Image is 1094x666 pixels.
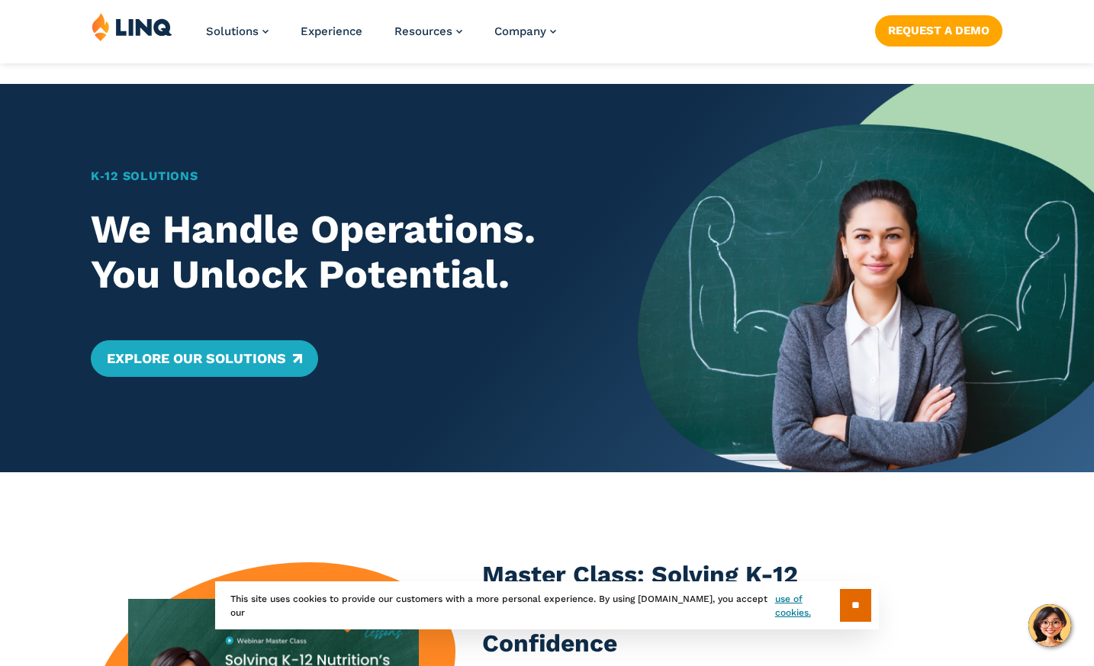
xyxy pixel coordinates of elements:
[206,24,269,38] a: Solutions
[206,12,556,63] nav: Primary Navigation
[215,581,879,629] div: This site uses cookies to provide our customers with a more personal experience. By using [DOMAIN...
[394,24,452,38] span: Resources
[494,24,546,38] span: Company
[638,84,1094,472] img: Home Banner
[92,12,172,41] img: LINQ | K‑12 Software
[91,167,594,185] h1: K‑12 Solutions
[301,24,362,38] a: Experience
[482,558,924,661] h3: Master Class: Solving K-12 Nutrition’s Top 5 Obstacles With Confidence
[91,340,317,377] a: Explore Our Solutions
[91,207,594,298] h2: We Handle Operations. You Unlock Potential.
[494,24,556,38] a: Company
[775,592,840,619] a: use of cookies.
[206,24,259,38] span: Solutions
[875,12,1002,46] nav: Button Navigation
[394,24,462,38] a: Resources
[1028,604,1071,647] button: Hello, have a question? Let’s chat.
[875,15,1002,46] a: Request a Demo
